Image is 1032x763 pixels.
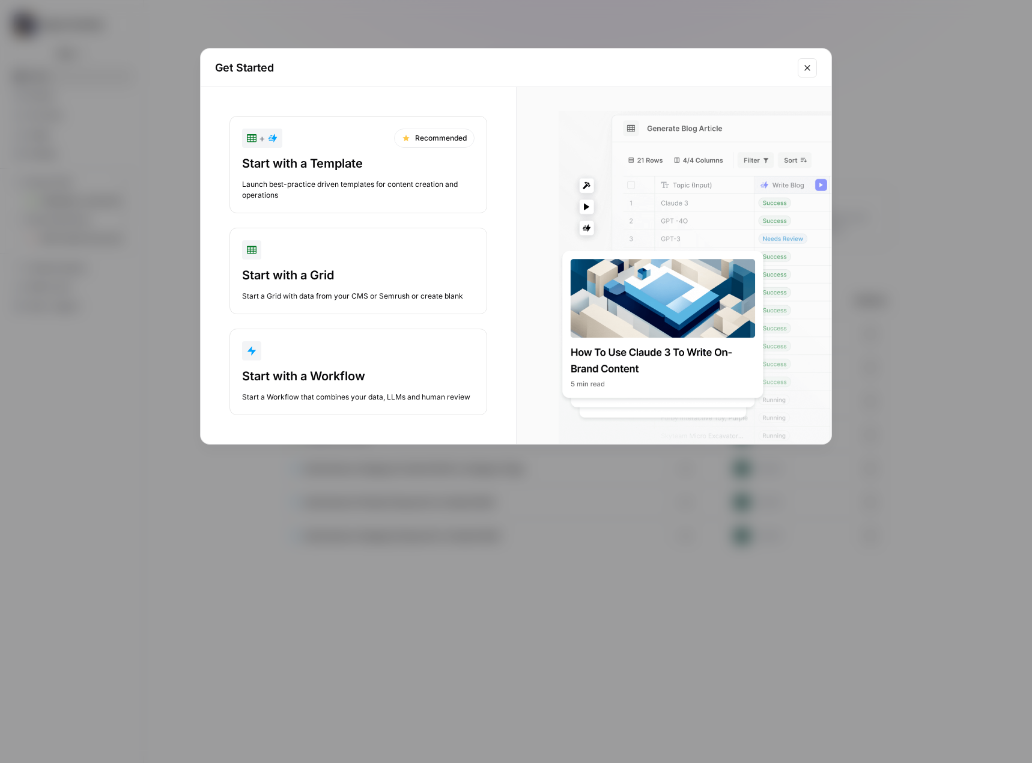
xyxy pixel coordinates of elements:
div: Start with a Workflow [242,368,475,385]
button: Close modal [798,58,817,78]
div: Recommended [394,129,475,148]
button: Start with a WorkflowStart a Workflow that combines your data, LLMs and human review [229,329,487,415]
div: Start a Grid with data from your CMS or Semrush or create blank [242,291,475,302]
button: +RecommendedStart with a TemplateLaunch best-practice driven templates for content creation and o... [229,116,487,213]
div: Start a Workflow that combines your data, LLMs and human review [242,392,475,403]
div: + [247,131,278,145]
h2: Get Started [215,59,791,76]
div: Start with a Template [242,155,475,172]
div: Launch best-practice driven templates for content creation and operations [242,179,475,201]
button: Start with a GridStart a Grid with data from your CMS or Semrush or create blank [229,228,487,314]
div: Start with a Grid [242,267,475,284]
